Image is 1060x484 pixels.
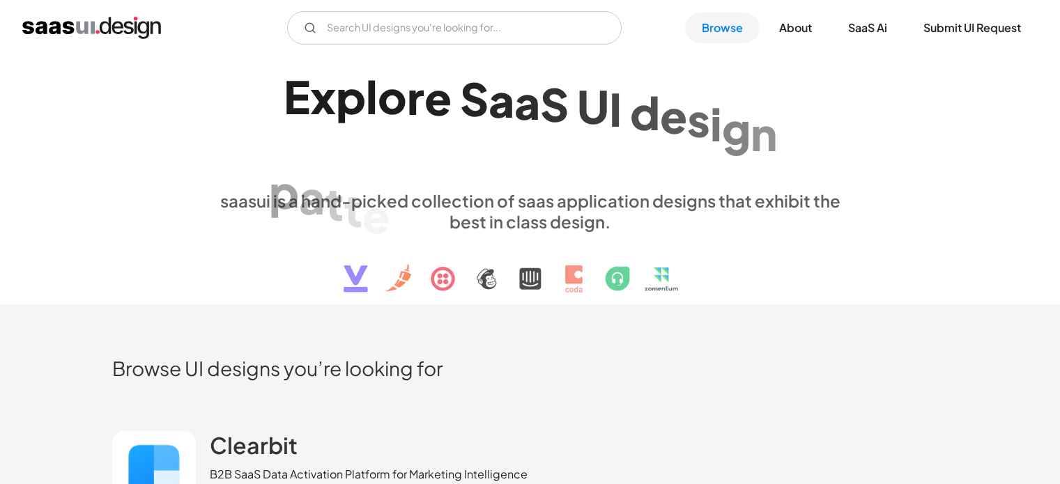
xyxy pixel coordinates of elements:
[344,182,362,236] div: t
[210,190,851,232] div: saasui is a hand-picked collection of saas application designs that exhibit the best in class des...
[299,170,325,224] div: a
[609,82,622,136] div: I
[319,232,742,304] img: text, icon, saas logo
[722,101,751,155] div: g
[112,356,948,380] h2: Browse UI designs you’re looking for
[325,176,344,230] div: t
[831,13,904,43] a: SaaS Ai
[287,11,622,45] form: Email Form
[210,431,298,459] h2: Clearbit
[284,70,310,123] div: E
[687,93,710,146] div: s
[22,17,161,39] a: home
[336,70,366,123] div: p
[514,75,540,128] div: a
[685,13,760,43] a: Browse
[362,189,390,242] div: e
[310,70,336,123] div: x
[907,13,1038,43] a: Submit UI Request
[210,431,298,466] a: Clearbit
[366,70,378,123] div: l
[210,70,851,177] h1: Explore SaaS UI design patterns & interactions.
[660,88,687,142] div: e
[424,70,452,124] div: e
[378,70,407,123] div: o
[710,97,722,150] div: i
[577,79,609,133] div: U
[407,70,424,123] div: r
[210,466,528,483] div: B2B SaaS Data Activation Platform for Marketing Intelligence
[269,164,299,218] div: p
[751,106,777,159] div: n
[460,72,489,125] div: S
[540,77,569,130] div: S
[489,73,514,127] div: a
[630,85,660,139] div: d
[762,13,829,43] a: About
[287,11,622,45] input: Search UI designs you're looking for...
